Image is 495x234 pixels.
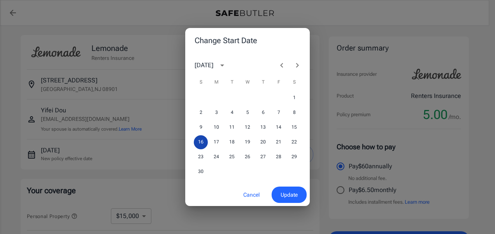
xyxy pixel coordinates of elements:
[194,150,208,164] button: 23
[287,150,301,164] button: 29
[194,135,208,149] button: 16
[256,150,270,164] button: 27
[225,135,239,149] button: 18
[272,106,286,120] button: 7
[216,59,229,72] button: calendar view is open, switch to year view
[209,106,223,120] button: 3
[225,75,239,90] span: Tuesday
[240,106,255,120] button: 5
[195,61,213,70] div: [DATE]
[287,91,301,105] button: 1
[194,106,208,120] button: 2
[274,58,290,73] button: Previous month
[194,120,208,134] button: 9
[194,75,208,90] span: Sunday
[240,75,255,90] span: Wednesday
[272,120,286,134] button: 14
[225,106,239,120] button: 4
[225,120,239,134] button: 11
[290,58,305,73] button: Next month
[256,135,270,149] button: 20
[287,75,301,90] span: Saturday
[225,150,239,164] button: 25
[209,135,223,149] button: 17
[287,120,301,134] button: 15
[240,120,255,134] button: 12
[272,150,286,164] button: 28
[287,106,301,120] button: 8
[256,75,270,90] span: Thursday
[256,120,270,134] button: 13
[240,135,255,149] button: 19
[209,120,223,134] button: 10
[272,75,286,90] span: Friday
[287,135,301,149] button: 22
[185,28,310,53] h2: Change Start Date
[234,187,269,203] button: Cancel
[256,106,270,120] button: 6
[209,150,223,164] button: 24
[209,75,223,90] span: Monday
[272,135,286,149] button: 21
[272,187,307,203] button: Update
[281,190,298,200] span: Update
[240,150,255,164] button: 26
[194,165,208,179] button: 30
